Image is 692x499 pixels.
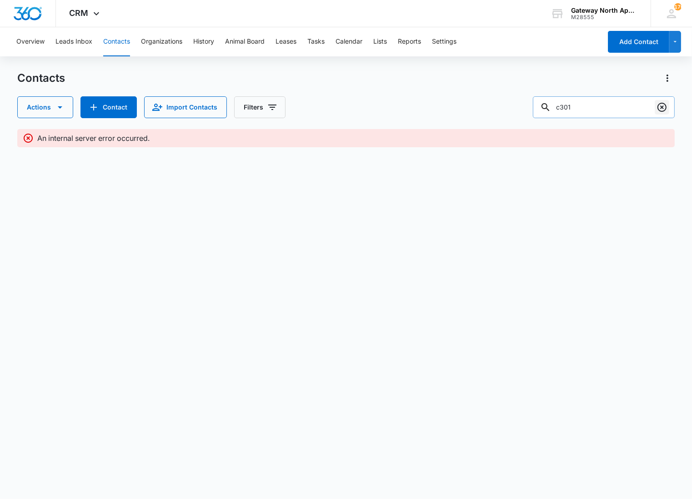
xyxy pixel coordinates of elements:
[234,96,286,118] button: Filters
[398,27,421,56] button: Reports
[533,96,675,118] input: Search Contacts
[144,96,227,118] button: Import Contacts
[37,133,150,144] p: An internal server error occurred.
[571,14,637,20] div: account id
[571,7,637,14] div: account name
[103,27,130,56] button: Contacts
[432,27,456,56] button: Settings
[16,27,45,56] button: Overview
[70,8,89,18] span: CRM
[373,27,387,56] button: Lists
[17,96,73,118] button: Actions
[193,27,214,56] button: History
[674,3,682,10] div: notifications count
[336,27,362,56] button: Calendar
[17,71,65,85] h1: Contacts
[55,27,92,56] button: Leads Inbox
[608,31,669,53] button: Add Contact
[141,27,182,56] button: Organizations
[276,27,296,56] button: Leases
[225,27,265,56] button: Animal Board
[660,71,675,85] button: Actions
[307,27,325,56] button: Tasks
[655,100,669,115] button: Clear
[674,3,682,10] span: 170
[80,96,137,118] button: Add Contact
